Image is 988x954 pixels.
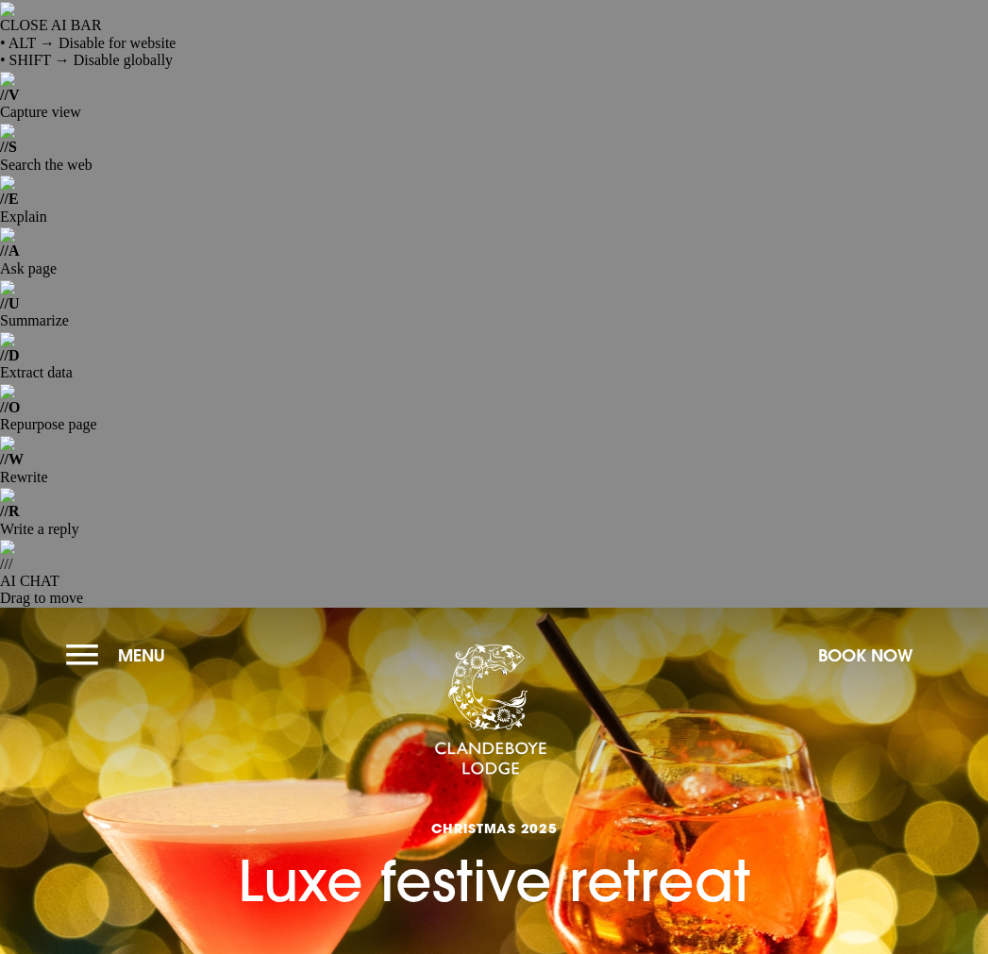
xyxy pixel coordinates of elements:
[118,644,165,666] span: Menu
[238,701,750,914] h1: Luxe festive retreat
[238,819,750,837] span: CHRISTMAS 2025
[809,635,922,676] button: Book Now
[66,635,175,676] button: Menu
[434,644,547,777] img: Clandeboye Lodge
